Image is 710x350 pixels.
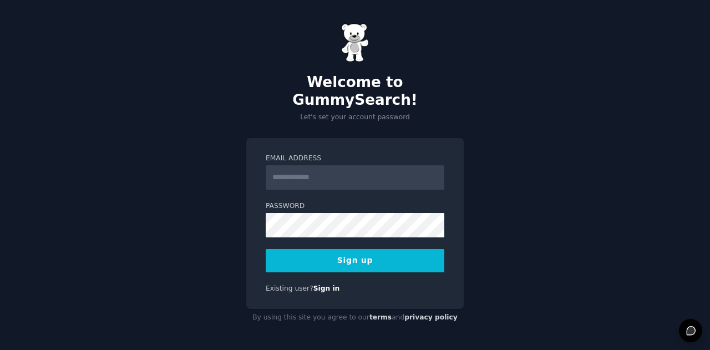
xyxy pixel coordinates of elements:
h2: Welcome to GummySearch! [246,74,464,109]
a: privacy policy [404,313,458,321]
label: Email Address [266,154,444,164]
span: Existing user? [266,285,313,292]
button: Sign up [266,249,444,272]
label: Password [266,201,444,211]
img: Gummy Bear [341,23,369,62]
a: Sign in [313,285,340,292]
a: terms [369,313,392,321]
p: Let's set your account password [246,113,464,123]
div: By using this site you agree to our and [246,309,464,327]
